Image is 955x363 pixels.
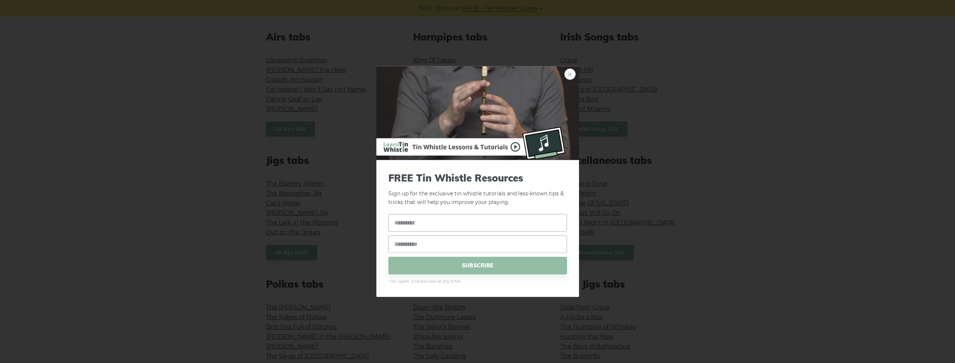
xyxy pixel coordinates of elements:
[564,69,576,80] a: ×
[388,278,567,285] span: * No spam. Unsubscribe at any time.
[388,256,567,274] span: SUBSCRIBE
[388,172,567,184] span: FREE Tin Whistle Resources
[376,66,579,160] img: Tin Whistle Buying Guide Preview
[388,172,567,207] p: Sign up for the exclusive tin whistle tutorials and less-known tips & tricks that will help you i...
